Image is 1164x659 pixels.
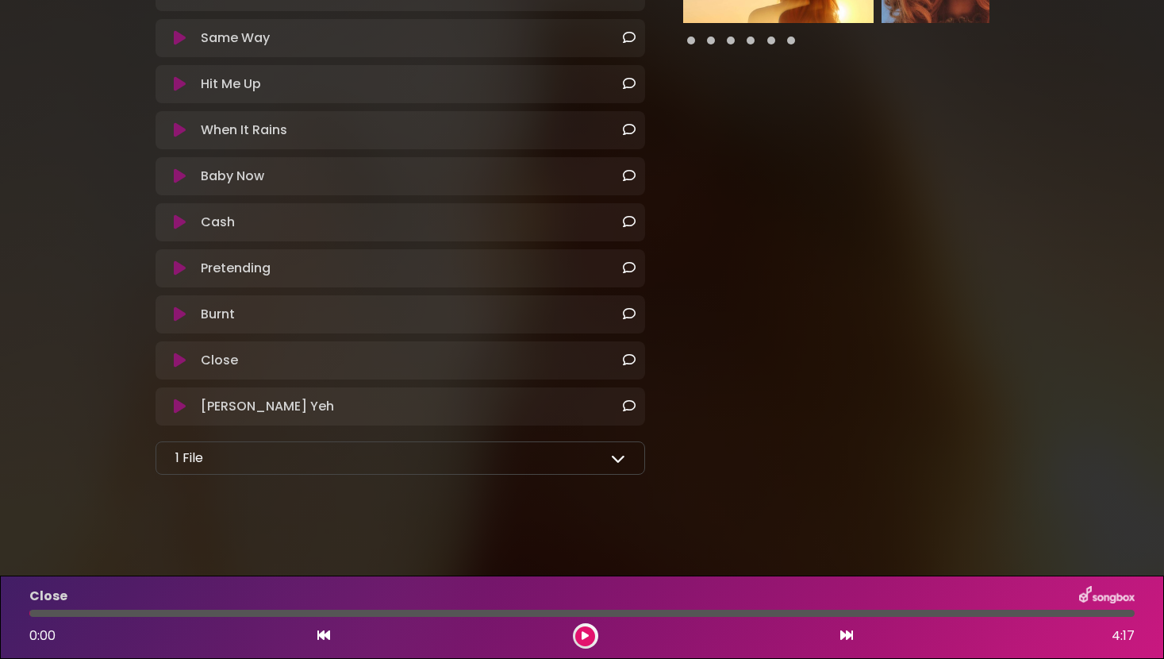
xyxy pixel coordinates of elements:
p: Baby Now [201,167,264,186]
p: Pretending [201,259,271,278]
p: [PERSON_NAME] Yeh [201,397,334,416]
p: When It Rains [201,121,287,140]
p: Same Way [201,29,270,48]
p: Close [201,351,238,370]
p: 1 File [175,449,203,468]
p: Cash [201,213,235,232]
p: Burnt [201,305,235,324]
p: Hit Me Up [201,75,261,94]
